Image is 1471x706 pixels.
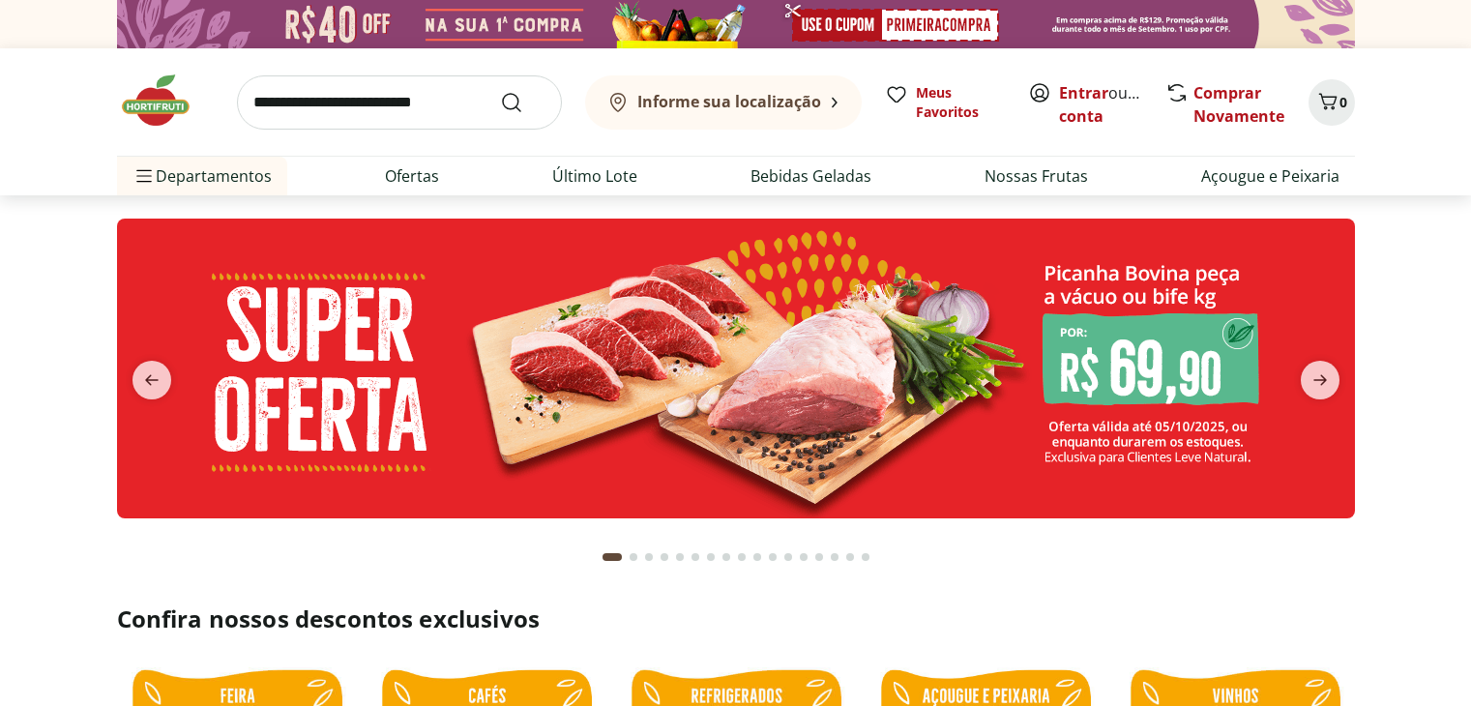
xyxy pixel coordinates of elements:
[385,164,439,188] a: Ofertas
[1193,82,1284,127] a: Comprar Novamente
[552,164,637,188] a: Último Lote
[858,534,873,580] button: Go to page 17 from fs-carousel
[719,534,734,580] button: Go to page 8 from fs-carousel
[1285,361,1355,399] button: next
[796,534,811,580] button: Go to page 13 from fs-carousel
[132,153,156,199] button: Menu
[734,534,750,580] button: Go to page 9 from fs-carousel
[827,534,842,580] button: Go to page 15 from fs-carousel
[916,83,1005,122] span: Meus Favoritos
[811,534,827,580] button: Go to page 14 from fs-carousel
[626,534,641,580] button: Go to page 2 from fs-carousel
[703,534,719,580] button: Go to page 7 from fs-carousel
[765,534,780,580] button: Go to page 11 from fs-carousel
[500,91,546,114] button: Submit Search
[985,164,1088,188] a: Nossas Frutas
[842,534,858,580] button: Go to page 16 from fs-carousel
[641,534,657,580] button: Go to page 3 from fs-carousel
[117,72,214,130] img: Hortifruti
[1059,82,1108,103] a: Entrar
[599,534,626,580] button: Current page from fs-carousel
[672,534,688,580] button: Go to page 5 from fs-carousel
[657,534,672,580] button: Go to page 4 from fs-carousel
[1059,82,1165,127] a: Criar conta
[1339,93,1347,111] span: 0
[132,153,272,199] span: Departamentos
[1309,79,1355,126] button: Carrinho
[585,75,862,130] button: Informe sua localização
[688,534,703,580] button: Go to page 6 from fs-carousel
[117,219,1355,518] img: super oferta
[1059,81,1145,128] span: ou
[1201,164,1339,188] a: Açougue e Peixaria
[237,75,562,130] input: search
[750,534,765,580] button: Go to page 10 from fs-carousel
[885,83,1005,122] a: Meus Favoritos
[750,164,871,188] a: Bebidas Geladas
[117,361,187,399] button: previous
[637,91,821,112] b: Informe sua localização
[117,603,1355,634] h2: Confira nossos descontos exclusivos
[780,534,796,580] button: Go to page 12 from fs-carousel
